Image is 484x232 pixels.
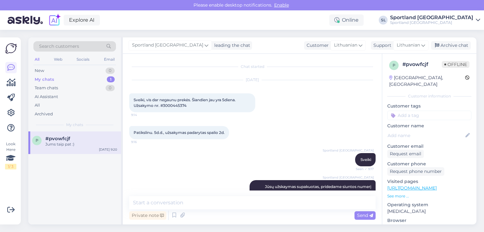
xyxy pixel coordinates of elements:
span: Sportland [GEOGRAPHIC_DATA] [323,148,374,153]
a: [URL][DOMAIN_NAME] [387,185,437,191]
div: New [35,68,44,74]
p: Customer phone [387,161,471,167]
div: AI Assistant [35,94,58,100]
div: Support [371,42,391,49]
div: Look Here [5,141,16,169]
span: Send [357,213,373,218]
div: Chat started [129,64,376,69]
span: Lithuanian [397,42,420,49]
span: Sportland [GEOGRAPHIC_DATA] [323,175,374,180]
span: Patikslinu. 5d.d., užsakymas padarytas spalio 2d. [134,130,225,135]
span: Sveiki [360,157,371,162]
div: Sportland [GEOGRAPHIC_DATA] [390,20,473,25]
div: All [33,55,41,64]
span: Search customers [39,43,79,50]
p: Chrome [TECHNICAL_ID] [387,224,471,230]
p: Customer email [387,143,471,150]
span: My chats [66,122,83,128]
div: 0 [106,68,115,74]
p: Visited pages [387,178,471,185]
div: Jums taip pat :) [45,141,117,147]
div: # pvowfcjf [402,61,442,68]
span: Lithuanian [334,42,357,49]
span: #pvowfcjf [45,136,70,141]
p: [MEDICAL_DATA] [387,208,471,215]
div: Sportland [GEOGRAPHIC_DATA] [390,15,473,20]
div: Email [103,55,116,64]
div: Archive chat [431,41,471,50]
div: Socials [75,55,91,64]
div: Online [329,14,364,26]
a: Sportland [GEOGRAPHIC_DATA]Sportland [GEOGRAPHIC_DATA] [390,15,480,25]
div: [GEOGRAPHIC_DATA], [GEOGRAPHIC_DATA] [389,75,465,88]
p: See more ... [387,193,471,199]
span: Jūsų užskaymas supakuotas, pridedame siuntos numerį CC860011183EE. [265,184,372,195]
div: Customer [304,42,329,49]
input: Add a tag [387,111,471,120]
div: leading the chat [212,42,250,49]
div: SL [379,16,388,25]
div: Customer information [387,93,471,99]
img: Askly Logo [5,42,17,54]
div: 0 [106,85,115,91]
div: 1 [107,76,115,83]
div: Private note [129,211,166,220]
span: 9:16 [131,140,155,144]
div: [DATE] 9:20 [99,147,117,152]
div: [DATE] [129,77,376,83]
img: explore-ai [48,14,61,27]
span: Offline [442,61,470,68]
span: Sportland [GEOGRAPHIC_DATA] [132,42,203,49]
span: Sveiki, vis dar negaunu prekės. Šiandien jau yra 5diena. Užsakymo nr. #3000445374 [134,97,237,108]
div: Team chats [35,85,58,91]
span: Seen ✓ 9:17 [350,167,374,171]
div: Archived [35,111,53,117]
span: 9:14 [131,113,155,117]
p: Customer name [387,123,471,129]
div: Request email [387,150,424,158]
div: My chats [35,76,54,83]
p: Customer tags [387,103,471,109]
span: Enable [272,2,291,8]
span: p [393,63,395,68]
div: Web [53,55,64,64]
input: Add name [388,132,464,139]
a: Explore AI [64,15,100,25]
span: p [36,138,38,143]
p: Browser [387,217,471,224]
div: 1 / 3 [5,164,16,169]
div: All [35,102,40,108]
div: Request phone number [387,167,444,176]
p: Operating system [387,202,471,208]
